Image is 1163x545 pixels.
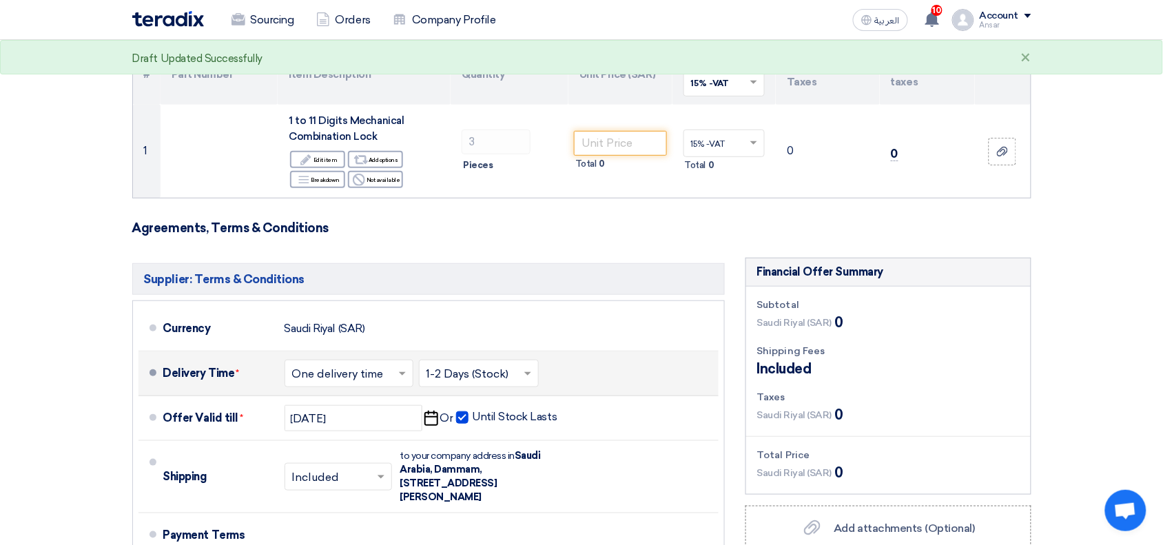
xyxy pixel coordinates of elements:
th: Unit Price Inc. Taxes [776,44,880,105]
span: 0 [834,462,843,483]
ng-select: VAT [683,130,765,157]
span: Total [575,157,597,171]
th: Part Number [161,44,278,105]
div: Edit item [290,151,345,168]
span: Saudi Riyal (SAR) [757,316,832,330]
label: Until Stock Lasts [456,410,557,424]
th: # [133,44,161,105]
h5: Supplier: Terms & Conditions [132,263,725,295]
div: Not available [348,171,403,188]
span: Pieces [463,158,493,172]
a: Orders [305,5,382,35]
th: Quantity [451,44,568,105]
div: Draft Updated Successfully [132,51,263,67]
div: Add options [348,151,403,168]
input: RFQ_STEP1.ITEMS.2.AMOUNT_TITLE [462,130,531,154]
a: Company Profile [382,5,507,35]
div: to your company address in [400,449,552,504]
th: Taxes [672,44,776,105]
div: Delivery Time [163,357,274,390]
img: Teradix logo [132,11,204,27]
span: 1 to 11 Digits Mechanical Combination Lock [289,114,404,143]
td: 0 [776,105,880,198]
span: 10 [932,5,943,16]
input: Unit Price [574,131,667,156]
span: Total [685,158,706,172]
div: Total Price [757,448,1020,462]
span: Included [757,358,812,379]
div: Financial Offer Summary [757,264,884,280]
img: profile_test.png [952,9,974,31]
div: Currency [163,312,274,345]
div: Subtotal [757,298,1020,312]
th: Total Inc. taxes [880,44,975,105]
span: 0 [891,147,898,161]
span: 0 [599,157,606,171]
th: Unit Price (SAR) [568,44,672,105]
h3: Agreements, Terms & Conditions [132,220,1031,236]
span: Saudi Riyal (SAR) [757,466,832,480]
button: العربية [853,9,908,31]
span: 0 [834,404,843,425]
th: Item Description [278,44,451,105]
span: 0 [708,158,714,172]
a: Sourcing [220,5,305,35]
span: Or [440,411,453,425]
div: Shipping [163,460,274,493]
input: yyyy-mm-dd [285,405,422,431]
div: Ansar [980,21,1031,29]
td: 1 [133,105,161,198]
div: Saudi Riyal (SAR) [285,316,365,342]
div: Account [980,10,1019,22]
span: 0 [834,312,843,333]
div: Breakdown [290,171,345,188]
div: Open chat [1105,490,1146,531]
span: Saudi Riyal (SAR) [757,408,832,422]
span: Add attachments (Optional) [834,522,976,535]
div: × [1021,50,1031,67]
div: Offer Valid till [163,402,274,435]
div: Taxes [757,390,1020,404]
span: العربية [875,16,900,25]
span: Saudi Arabia, Dammam, [STREET_ADDRESS][PERSON_NAME] [400,450,541,503]
div: Shipping Fees [757,344,1020,358]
